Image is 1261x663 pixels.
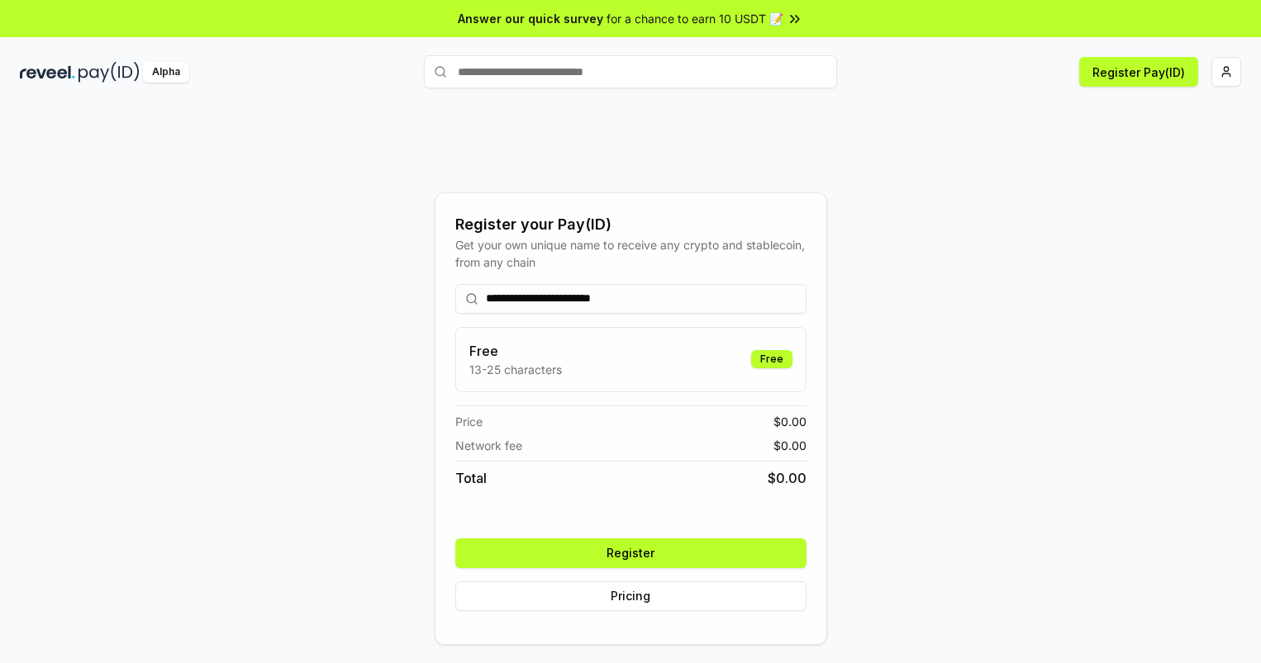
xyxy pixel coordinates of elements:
[773,437,807,454] span: $ 0.00
[143,62,189,83] div: Alpha
[751,350,792,368] div: Free
[455,413,483,430] span: Price
[455,538,807,568] button: Register
[469,341,562,361] h3: Free
[455,468,487,488] span: Total
[20,62,75,83] img: reveel_dark
[455,581,807,611] button: Pricing
[455,437,522,454] span: Network fee
[768,468,807,488] span: $ 0.00
[773,413,807,430] span: $ 0.00
[455,236,807,271] div: Get your own unique name to receive any crypto and stablecoin, from any chain
[455,213,807,236] div: Register your Pay(ID)
[607,10,783,27] span: for a chance to earn 10 USDT 📝
[79,62,140,83] img: pay_id
[458,10,603,27] span: Answer our quick survey
[1079,57,1198,87] button: Register Pay(ID)
[469,361,562,378] p: 13-25 characters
